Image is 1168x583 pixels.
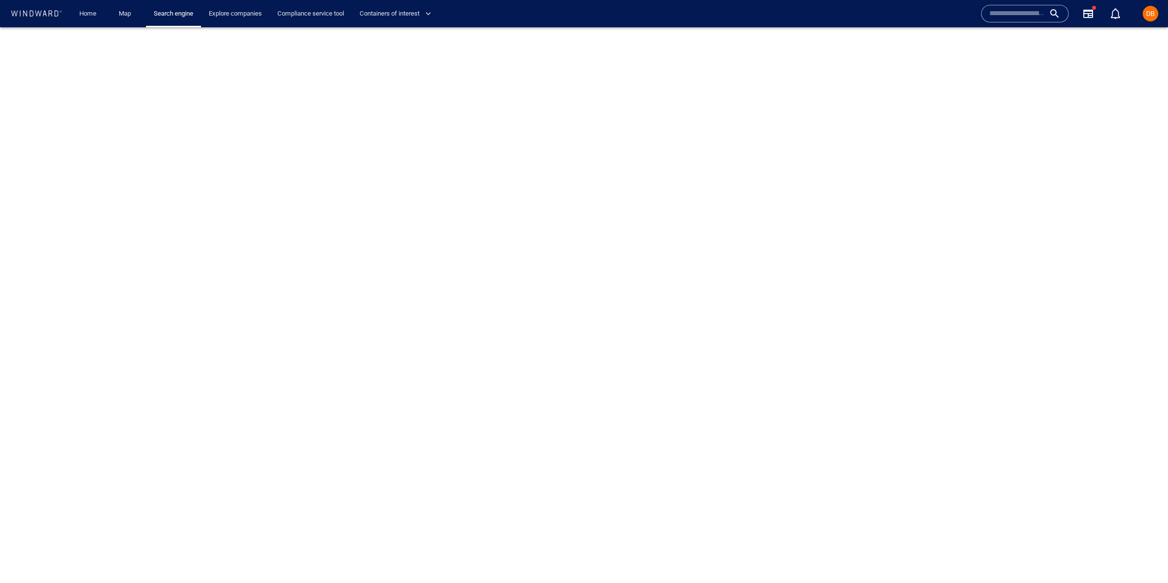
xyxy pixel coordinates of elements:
[115,5,138,22] a: Map
[72,5,103,22] button: Home
[1110,8,1121,19] div: Notification center
[150,5,197,22] a: Search engine
[205,5,266,22] a: Explore companies
[111,5,142,22] button: Map
[360,8,431,19] span: Containers of interest
[1141,4,1160,23] button: DB
[1146,10,1155,18] span: DB
[274,5,348,22] a: Compliance service tool
[356,5,439,22] button: Containers of interest
[1127,539,1161,576] iframe: Chat
[75,5,100,22] a: Home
